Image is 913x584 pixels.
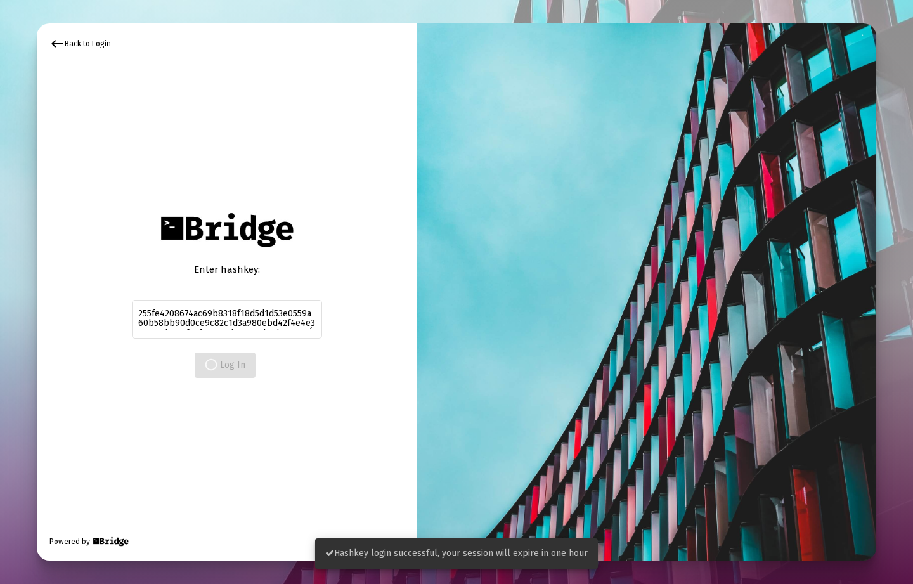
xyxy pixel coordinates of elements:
[205,360,245,370] span: Log In
[49,36,65,51] mat-icon: keyboard_backspace
[325,548,588,559] span: Hashkey login successful, your session will expire in one hour
[91,535,130,548] img: Bridge Financial Technology Logo
[49,36,111,51] div: Back to Login
[132,263,322,276] div: Enter hashkey:
[154,206,299,254] img: Bridge Financial Technology Logo
[195,353,256,378] button: Log In
[49,535,130,548] div: Powered by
